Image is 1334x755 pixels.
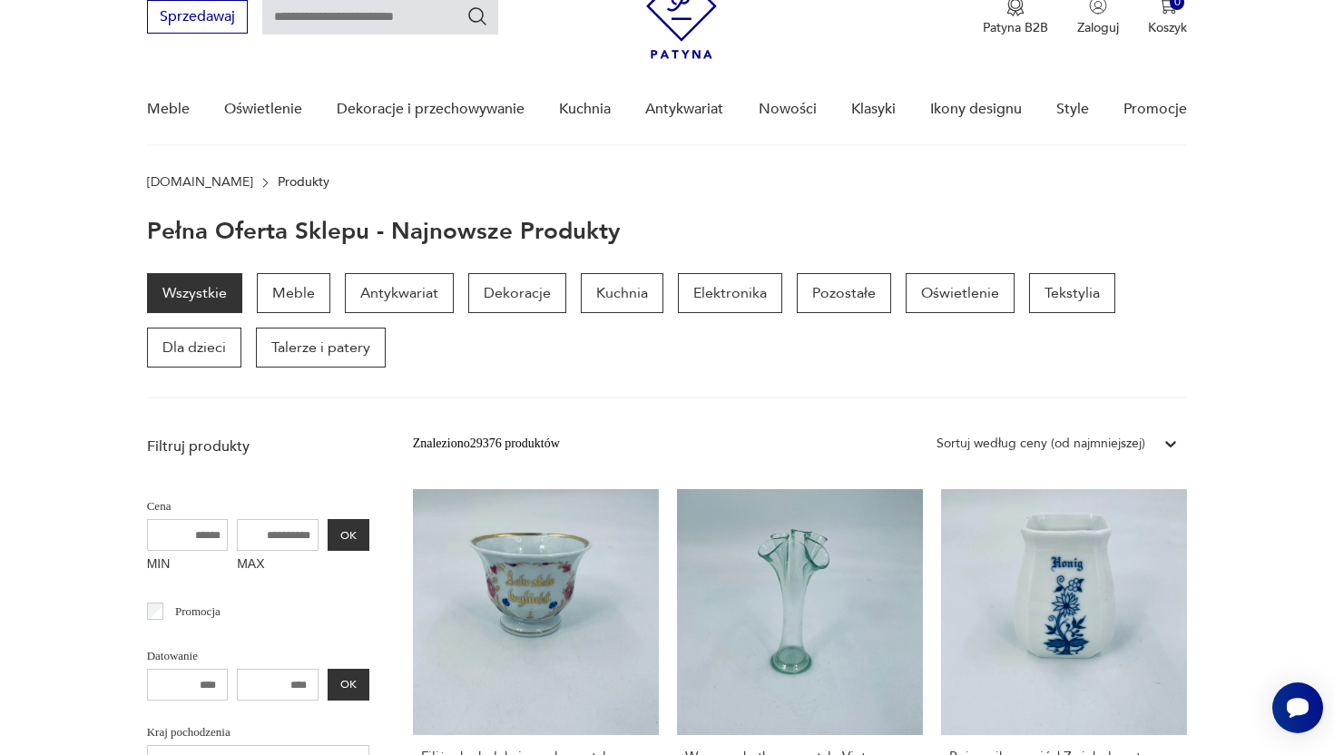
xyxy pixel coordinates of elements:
[147,74,190,144] a: Meble
[1056,74,1089,144] a: Style
[678,273,782,313] a: Elektronika
[147,436,369,456] p: Filtruj produkty
[147,219,621,244] h1: Pełna oferta sklepu - najnowsze produkty
[413,434,560,454] div: Znaleziono 29376 produktów
[147,328,241,368] a: Dla dzieci
[328,519,369,551] button: OK
[147,646,369,666] p: Datowanie
[930,74,1022,144] a: Ikony designu
[559,74,611,144] a: Kuchnia
[345,273,454,313] a: Antykwariat
[175,602,221,622] p: Promocja
[147,175,253,190] a: [DOMAIN_NAME]
[937,434,1145,454] div: Sortuj według ceny (od najmniejszej)
[278,175,329,190] p: Produkty
[337,74,525,144] a: Dekoracje i przechowywanie
[645,74,723,144] a: Antykwariat
[147,551,229,580] label: MIN
[759,74,817,144] a: Nowości
[147,12,248,25] a: Sprzedawaj
[797,273,891,313] a: Pozostałe
[581,273,663,313] a: Kuchnia
[147,496,369,516] p: Cena
[1123,74,1187,144] a: Promocje
[224,74,302,144] a: Oświetlenie
[147,722,369,742] p: Kraj pochodzenia
[1029,273,1115,313] a: Tekstylia
[237,551,319,580] label: MAX
[1148,19,1187,36] p: Koszyk
[466,5,488,27] button: Szukaj
[256,328,386,368] a: Talerze i patery
[468,273,566,313] a: Dekoracje
[1077,19,1119,36] p: Zaloguj
[147,273,242,313] a: Wszystkie
[257,273,330,313] a: Meble
[983,19,1048,36] p: Patyna B2B
[328,669,369,701] button: OK
[1272,682,1323,733] iframe: Smartsupp widget button
[851,74,896,144] a: Klasyki
[906,273,1015,313] a: Oświetlenie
